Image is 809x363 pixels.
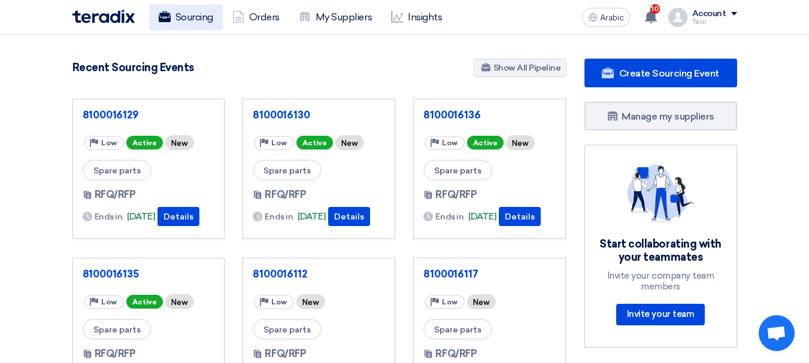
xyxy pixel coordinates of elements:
[95,348,136,359] font: RFQ/RFP
[381,4,452,30] a: Insights
[157,207,199,226] button: Details
[83,268,139,280] font: 8100016135
[622,111,714,122] font: Manage my suppliers
[616,304,705,325] a: Invite your team
[599,237,721,264] font: Start collaborating with your teammates
[584,102,737,130] a: Manage my suppliers
[435,189,477,200] font: RFQ/RFP
[692,18,707,26] font: Yasir
[668,8,687,27] img: profile_test.png
[627,309,694,319] font: Invite your team
[223,4,289,30] a: Orders
[83,109,139,121] font: 8100016129
[505,212,535,222] font: Details
[423,109,556,121] a: 8100016136
[163,212,193,222] font: Details
[253,109,385,121] a: 8100016130
[149,4,223,30] a: Sourcing
[435,212,463,222] font: Ends in
[132,139,157,147] font: Active
[423,268,478,280] font: 8100016117
[175,11,213,23] font: Sourcing
[499,207,541,226] button: Details
[341,139,358,148] font: New
[434,325,481,335] font: Spare parts
[434,166,481,176] font: Spare parts
[468,211,496,222] font: [DATE]
[271,298,287,306] font: Low
[83,268,215,280] a: 8100016135
[493,63,561,73] font: Show All Pipeline
[253,268,385,280] a: 8100016112
[265,189,306,200] font: RFQ/RFP
[101,298,117,306] font: Low
[627,164,694,223] img: invite_your_team.svg
[263,166,311,176] font: Spare parts
[253,109,310,121] font: 8100016130
[127,211,155,222] font: [DATE]
[171,298,188,307] font: New
[759,315,795,351] div: Open chat
[265,212,293,222] font: Ends in
[171,139,188,148] font: New
[95,212,123,222] font: Ends in
[72,10,135,23] img: Teradix logo
[93,325,141,335] font: Spare parts
[408,11,442,23] font: Insights
[253,268,307,280] font: 8100016112
[302,298,319,307] font: New
[263,325,311,335] font: Spare parts
[473,298,490,307] font: New
[651,5,659,13] font: 10
[423,109,480,121] font: 8100016136
[619,68,719,79] font: Create Sourcing Event
[512,139,529,148] font: New
[423,268,556,280] a: 8100016117
[692,8,726,19] font: Account
[249,11,280,23] font: Orders
[93,166,141,176] font: Spare parts
[289,4,381,30] a: My Suppliers
[474,59,566,77] a: Show All Pipeline
[607,270,714,292] font: Invite your company team members
[132,298,157,306] font: Active
[72,61,194,74] font: Recent Sourcing Events
[442,298,457,306] font: Low
[473,139,498,147] font: Active
[600,13,624,23] font: Arabic
[83,109,215,121] a: 8100016129
[101,139,117,147] font: Low
[582,8,630,27] button: Arabic
[95,189,136,200] font: RFQ/RFP
[302,139,327,147] font: Active
[435,348,477,359] font: RFQ/RFP
[271,139,287,147] font: Low
[328,207,370,226] button: Details
[442,139,457,147] font: Low
[265,348,306,359] font: RFQ/RFP
[334,212,364,222] font: Details
[298,211,326,222] font: [DATE]
[316,11,372,23] font: My Suppliers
